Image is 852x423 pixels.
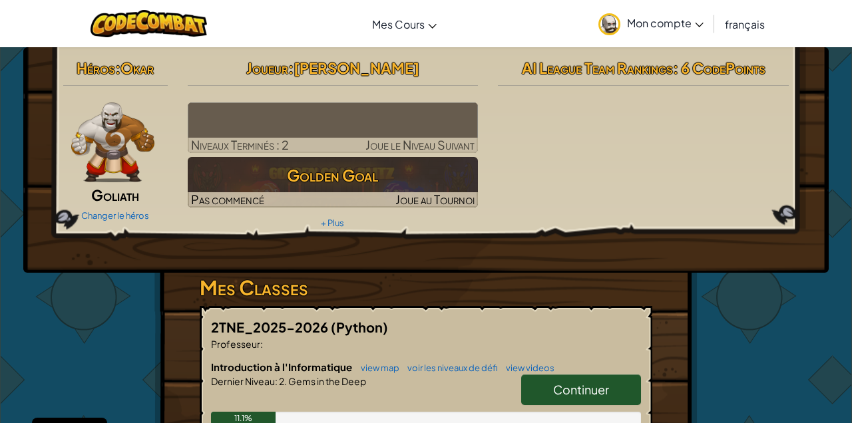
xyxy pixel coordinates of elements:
span: Mon compte [627,16,704,30]
a: Mes Cours [365,6,443,42]
span: (Python) [331,319,388,335]
span: 2TNE_2025-2026 [211,319,331,335]
span: : [275,375,278,387]
span: Mes Cours [372,17,425,31]
span: : [115,59,120,77]
span: Dernier Niveau [211,375,275,387]
a: view map [354,362,399,373]
span: Goliath [91,186,139,204]
span: : 6 CodePoints [673,59,765,77]
span: Professeur [211,338,260,350]
span: : [260,338,263,350]
a: français [718,6,771,42]
a: Mon compte [592,3,710,45]
span: 2. [278,375,287,387]
a: Golden GoalPas commencéJoue au Tournoi [188,157,479,208]
img: Golden Goal [188,157,479,208]
span: Joueur [246,59,288,77]
span: français [725,17,765,31]
a: Joue le Niveau Suivant [188,102,479,153]
span: Joue le Niveau Suivant [365,137,475,152]
span: [PERSON_NAME] [294,59,419,77]
a: + Plus [321,217,344,228]
a: Changer le héros [81,210,149,221]
span: Okar [120,59,154,77]
h3: Mes Classes [200,273,652,303]
span: AI League Team Rankings [522,59,673,77]
a: view videos [499,362,554,373]
img: goliath-pose.png [71,102,154,182]
span: Gems in the Deep [287,375,366,387]
span: : [288,59,294,77]
span: Niveaux Terminés : 2 [191,137,289,152]
span: Continuer [553,382,609,397]
span: Pas commencé [191,192,264,207]
span: Joue au Tournoi [395,192,475,207]
a: voir les niveaux de défi [401,362,498,373]
h3: Golden Goal [188,160,479,190]
img: CodeCombat logo [91,10,207,37]
span: Introduction à l'Informatique [211,360,354,373]
img: avatar [598,13,620,35]
span: Héros [77,59,115,77]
